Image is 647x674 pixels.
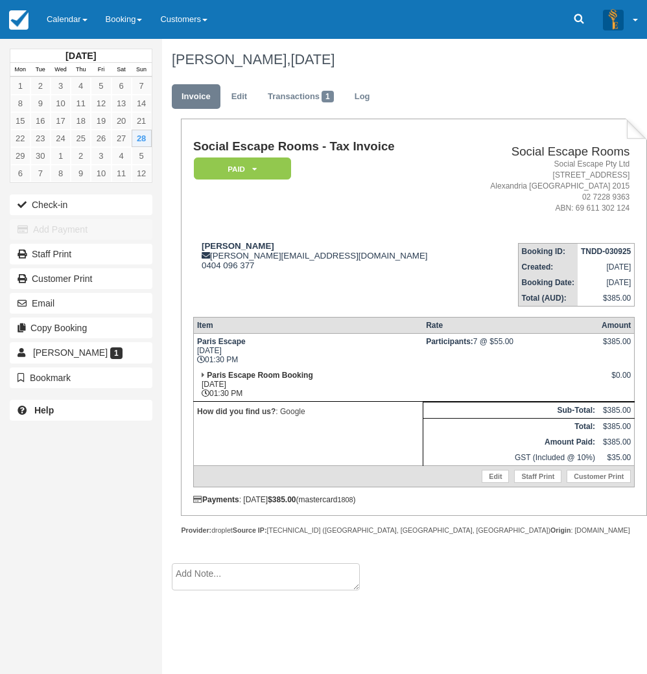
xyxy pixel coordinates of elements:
[10,194,152,215] button: Check-in
[91,112,111,130] a: 19
[598,317,635,333] th: Amount
[51,147,71,165] a: 1
[193,495,635,504] div: : [DATE] (mastercard )
[65,51,96,61] strong: [DATE]
[30,112,51,130] a: 16
[10,400,152,421] a: Help
[10,219,152,240] button: Add Payment
[602,337,631,356] div: $385.00
[10,244,152,264] a: Staff Print
[426,337,473,346] strong: Participants
[10,95,30,112] a: 8
[51,63,71,77] th: Wed
[598,434,635,450] td: $385.00
[112,77,132,95] a: 6
[581,247,631,256] strong: TNDD-030925
[132,63,152,77] th: Sun
[578,259,635,275] td: [DATE]
[30,147,51,165] a: 30
[181,526,211,534] strong: Provider:
[181,526,647,535] div: droplet [TECHNICAL_ID] ([GEOGRAPHIC_DATA], [GEOGRAPHIC_DATA], [GEOGRAPHIC_DATA]) : [DOMAIN_NAME]
[193,157,287,181] a: Paid
[51,112,71,130] a: 17
[172,52,638,67] h1: [PERSON_NAME],
[518,243,578,259] th: Booking ID:
[91,95,111,112] a: 12
[550,526,571,534] strong: Origin
[194,157,291,180] em: Paid
[10,342,152,363] a: [PERSON_NAME] 1
[51,77,71,95] a: 3
[338,496,353,504] small: 1808
[71,130,91,147] a: 25
[91,147,111,165] a: 3
[71,165,91,182] a: 9
[598,418,635,434] td: $385.00
[193,241,463,270] div: [PERSON_NAME][EMAIL_ADDRESS][DOMAIN_NAME] 0404 096 377
[30,63,51,77] th: Tue
[482,470,509,483] a: Edit
[91,130,111,147] a: 26
[10,367,152,388] button: Bookmark
[30,95,51,112] a: 9
[423,434,598,450] th: Amount Paid:
[30,130,51,147] a: 23
[9,10,29,30] img: checkfront-main-nav-mini-logo.png
[112,63,132,77] th: Sat
[197,405,419,418] p: : Google
[578,290,635,307] td: $385.00
[423,402,598,418] th: Sub-Total:
[91,63,111,77] th: Fri
[518,259,578,275] th: Created:
[602,371,631,390] div: $0.00
[578,275,635,290] td: [DATE]
[193,495,239,504] strong: Payments
[10,318,152,338] button: Copy Booking
[345,84,380,110] a: Log
[112,165,132,182] a: 11
[197,337,246,346] strong: Paris Escape
[10,112,30,130] a: 15
[71,95,91,112] a: 11
[10,63,30,77] th: Mon
[193,333,423,367] td: [DATE] 01:30 PM
[71,77,91,95] a: 4
[423,450,598,466] td: GST (Included @ 10%)
[71,112,91,130] a: 18
[423,418,598,434] th: Total:
[112,112,132,130] a: 20
[322,91,334,102] span: 1
[468,159,630,215] address: Social Escape Pty Ltd [STREET_ADDRESS] Alexandria [GEOGRAPHIC_DATA] 2015 02 7228 9363 ABN: 69 611...
[290,51,335,67] span: [DATE]
[112,147,132,165] a: 4
[34,405,54,415] b: Help
[33,347,108,358] span: [PERSON_NAME]
[172,84,220,110] a: Invoice
[233,526,267,534] strong: Source IP:
[71,147,91,165] a: 2
[518,290,578,307] th: Total (AUD):
[51,165,71,182] a: 8
[598,402,635,418] td: $385.00
[132,165,152,182] a: 12
[91,77,111,95] a: 5
[468,145,630,159] h2: Social Escape Rooms
[10,268,152,289] a: Customer Print
[51,130,71,147] a: 24
[207,371,312,380] strong: Paris Escape Room Booking
[567,470,631,483] a: Customer Print
[132,95,152,112] a: 14
[71,63,91,77] th: Thu
[423,317,598,333] th: Rate
[30,77,51,95] a: 2
[598,450,635,466] td: $35.00
[514,470,561,483] a: Staff Print
[222,84,257,110] a: Edit
[603,9,624,30] img: A3
[197,407,276,416] strong: How did you find us?
[10,147,30,165] a: 29
[10,293,152,314] button: Email
[202,241,274,251] strong: [PERSON_NAME]
[258,84,344,110] a: Transactions1
[518,275,578,290] th: Booking Date:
